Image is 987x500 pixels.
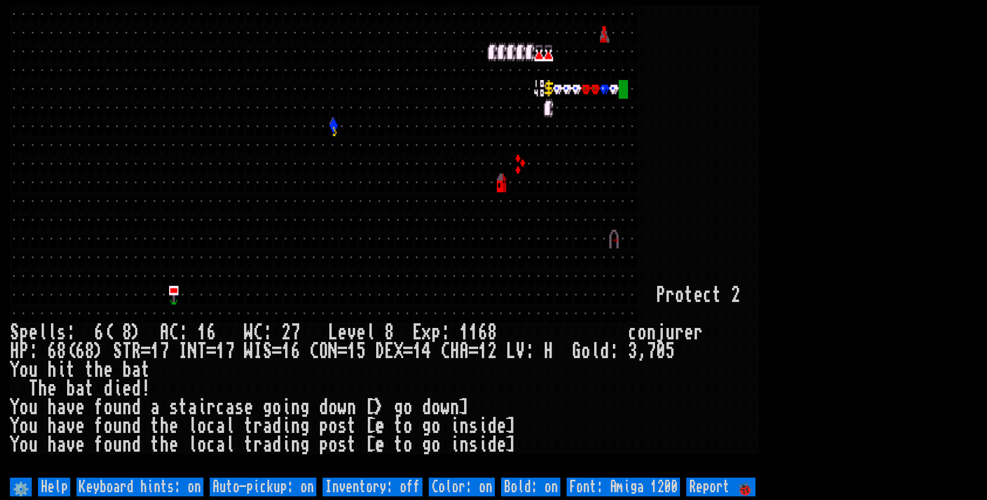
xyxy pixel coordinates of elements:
[197,342,207,361] div: T
[422,436,431,454] div: g
[567,478,680,496] input: Font: Amiga 1200
[113,417,122,436] div: u
[263,398,272,417] div: g
[66,323,75,342] div: :
[113,436,122,454] div: u
[403,436,413,454] div: o
[272,398,281,417] div: o
[478,436,488,454] div: i
[10,361,19,379] div: Y
[122,342,132,361] div: T
[122,361,132,379] div: b
[150,417,160,436] div: t
[488,436,497,454] div: d
[469,417,478,436] div: s
[216,417,225,436] div: a
[104,417,113,436] div: o
[263,436,272,454] div: a
[104,398,113,417] div: o
[169,398,178,417] div: s
[66,417,75,436] div: v
[441,342,450,361] div: C
[132,436,141,454] div: d
[403,398,413,417] div: o
[104,379,113,398] div: d
[338,323,347,342] div: e
[431,398,441,417] div: o
[281,342,291,361] div: 1
[300,436,310,454] div: g
[244,436,253,454] div: t
[10,342,19,361] div: H
[469,342,478,361] div: =
[319,398,328,417] div: d
[281,398,291,417] div: i
[19,361,29,379] div: o
[210,478,316,496] input: Auto-pickup: on
[207,323,216,342] div: 6
[694,323,703,342] div: r
[356,342,366,361] div: 5
[10,417,19,436] div: Y
[47,323,57,342] div: l
[450,417,459,436] div: i
[66,342,75,361] div: (
[132,417,141,436] div: d
[207,436,216,454] div: c
[366,398,375,417] div: [
[113,342,122,361] div: S
[375,417,384,436] div: e
[525,342,534,361] div: :
[675,286,684,305] div: o
[141,361,150,379] div: t
[94,361,104,379] div: h
[207,342,216,361] div: =
[244,342,253,361] div: W
[132,379,141,398] div: d
[281,436,291,454] div: i
[197,436,207,454] div: o
[347,323,356,342] div: v
[338,398,347,417] div: w
[272,436,281,454] div: d
[712,286,722,305] div: t
[235,398,244,417] div: s
[478,417,488,436] div: i
[497,436,506,454] div: e
[132,323,141,342] div: )
[244,417,253,436] div: t
[188,436,197,454] div: l
[188,342,197,361] div: N
[29,417,38,436] div: u
[160,436,169,454] div: h
[57,342,66,361] div: 8
[628,342,637,361] div: 3
[647,342,656,361] div: 7
[422,342,431,361] div: 4
[637,342,647,361] div: ,
[244,398,253,417] div: e
[347,417,356,436] div: t
[375,398,384,417] div: >
[160,323,169,342] div: A
[29,436,38,454] div: u
[66,361,75,379] div: t
[47,361,57,379] div: h
[169,436,178,454] div: e
[281,323,291,342] div: 2
[75,379,85,398] div: a
[178,323,188,342] div: :
[422,398,431,417] div: d
[665,342,675,361] div: 5
[338,342,347,361] div: =
[394,417,403,436] div: t
[178,398,188,417] div: t
[29,398,38,417] div: u
[656,323,665,342] div: j
[197,417,207,436] div: o
[207,398,216,417] div: r
[150,436,160,454] div: t
[253,323,263,342] div: C
[94,398,104,417] div: f
[703,286,712,305] div: c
